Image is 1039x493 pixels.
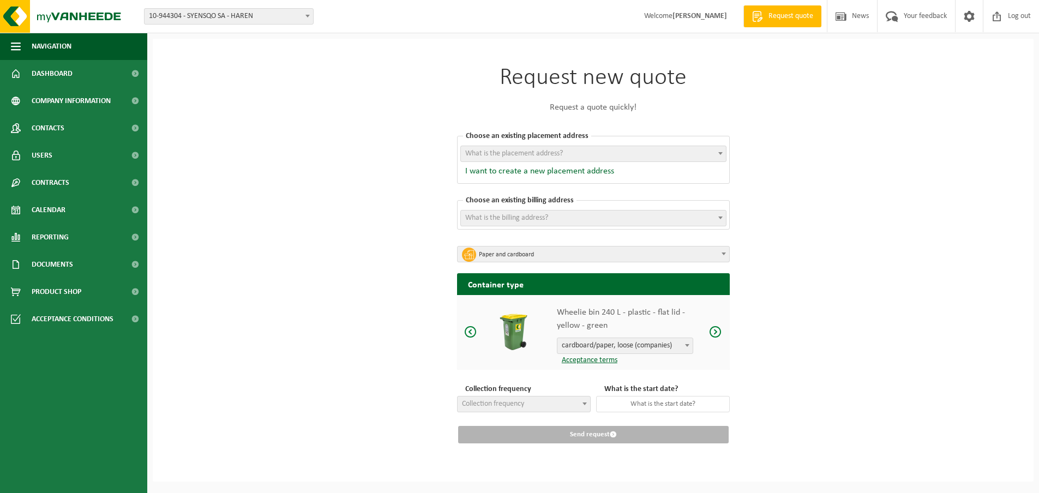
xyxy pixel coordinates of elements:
[32,87,111,115] span: Company information
[463,196,576,205] span: Choose an existing billing address
[457,246,730,262] span: Paper and cardboard
[596,396,730,412] input: What is the start date?
[32,142,52,169] span: Users
[32,305,113,333] span: Acceptance conditions
[743,5,821,27] a: Request quote
[460,166,614,177] button: I want to create a new placement address
[465,149,563,158] span: What is the placement address?
[462,400,524,408] span: Collection frequency
[32,251,73,278] span: Documents
[672,12,727,20] strong: [PERSON_NAME]
[32,60,73,87] span: Dashboard
[458,246,729,263] span: Paper and cardboard
[32,33,71,60] span: Navigation
[32,224,69,251] span: Reporting
[458,426,729,443] button: Send request
[145,9,313,24] span: 10-944304 - SYENSQO SA - HAREN
[602,383,730,395] p: What is the start date?
[465,214,548,222] span: What is the billing address?
[463,383,591,395] p: Collection frequency
[144,8,314,25] span: 10-944304 - SYENSQO SA - HAREN
[557,338,693,354] span: cardboard/paper, loose (companies)
[457,66,730,90] h1: Request new quote
[32,278,81,305] span: Product Shop
[32,115,64,142] span: Contacts
[766,11,816,22] span: Request quote
[479,247,716,262] span: Paper and cardboard
[557,306,693,332] p: Wheelie bin 240 L - plastic - flat lid - yellow - green
[32,196,65,224] span: Calendar
[32,169,69,196] span: Contracts
[463,132,591,140] span: Choose an existing placement address
[557,338,693,353] span: cardboard/paper, loose (companies)
[493,311,534,352] img: Wheelie bin 240 L - plastic - flat lid - yellow - green
[557,356,617,364] a: Acceptance terms
[457,273,730,294] h2: Container type
[457,101,730,114] p: Request a quote quickly!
